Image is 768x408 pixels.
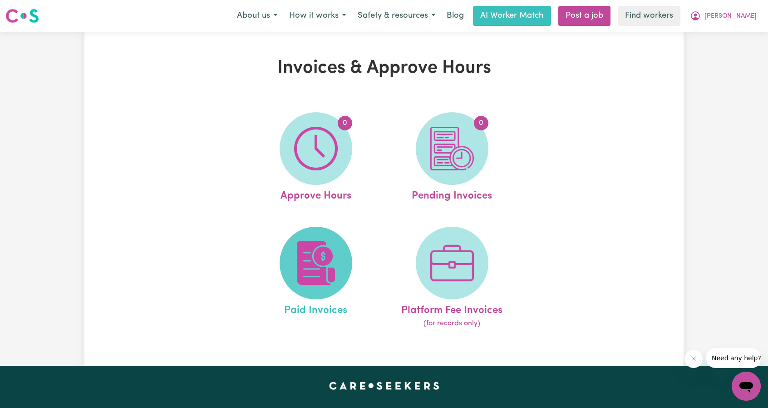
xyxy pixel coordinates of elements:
span: 0 [474,116,488,130]
a: Platform Fee Invoices(for records only) [387,227,517,329]
h1: Invoices & Approve Hours [190,57,578,79]
a: Find workers [618,6,680,26]
span: Approve Hours [281,185,351,204]
span: 0 [338,116,352,130]
span: (for records only) [423,318,480,329]
span: [PERSON_NAME] [704,11,757,21]
button: How it works [283,6,352,25]
a: Post a job [558,6,610,26]
button: Safety & resources [352,6,441,25]
button: My Account [684,6,763,25]
a: Careseekers logo [5,5,39,26]
a: Pending Invoices [387,112,517,204]
span: Pending Invoices [412,185,492,204]
iframe: Button to launch messaging window [732,372,761,401]
a: Paid Invoices [251,227,381,329]
span: Paid Invoices [284,299,347,318]
a: Approve Hours [251,112,381,204]
a: Blog [441,6,469,26]
img: Careseekers logo [5,8,39,24]
span: Platform Fee Invoices [401,299,502,318]
iframe: Close message [684,350,703,368]
span: Need any help? [5,6,55,14]
iframe: Message from company [706,348,761,368]
a: AI Worker Match [473,6,551,26]
button: About us [231,6,283,25]
a: Careseekers home page [329,382,439,389]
